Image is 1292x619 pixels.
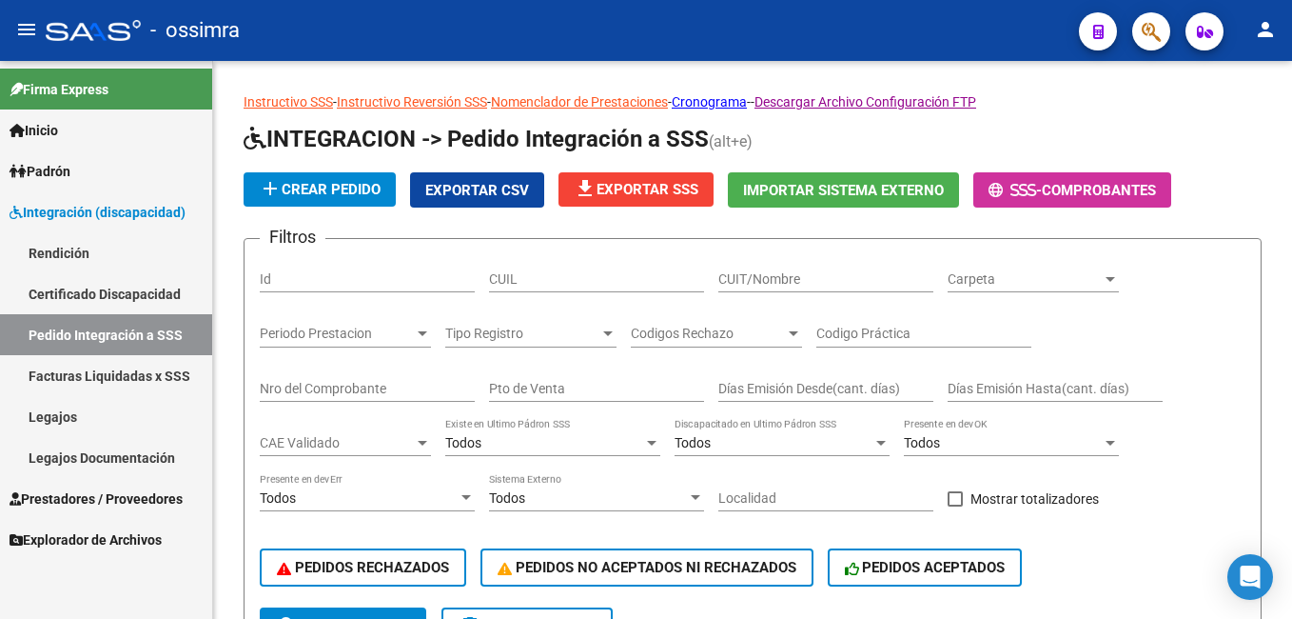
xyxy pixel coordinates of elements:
[260,435,414,451] span: CAE Validado
[244,126,709,152] span: INTEGRACION -> Pedido Integración a SSS
[260,326,414,342] span: Periodo Prestacion
[574,181,698,198] span: Exportar SSS
[1042,182,1156,199] span: Comprobantes
[973,172,1171,208] button: -Comprobantes
[1227,554,1273,600] div: Open Intercom Messenger
[445,326,599,342] span: Tipo Registro
[10,161,70,182] span: Padrón
[558,172,714,207] button: Exportar SSS
[672,94,747,110] a: Cronograma
[845,559,1006,576] span: PEDIDOS ACEPTADOS
[260,490,296,506] span: Todos
[445,435,481,450] span: Todos
[425,182,529,199] span: Exportar CSV
[260,224,325,250] h3: Filtros
[948,271,1102,288] span: Carpeta
[728,172,959,208] button: Importar Sistema Externo
[259,181,381,198] span: Crear Pedido
[244,91,1262,112] p: - - - - -
[150,10,240,51] span: - ossimra
[709,132,753,150] span: (alt+e)
[498,559,796,576] span: PEDIDOS NO ACEPTADOS NI RECHAZADOS
[10,489,183,509] span: Prestadores / Proveedores
[277,559,449,576] span: PEDIDOS RECHAZADOS
[970,488,1099,510] span: Mostrar totalizadores
[480,549,813,587] button: PEDIDOS NO ACEPTADOS NI RECHAZADOS
[10,529,162,550] span: Explorador de Archivos
[989,182,1042,199] span: -
[754,94,976,110] a: Descargar Archivo Configuración FTP
[574,177,597,200] mat-icon: file_download
[743,182,944,199] span: Importar Sistema Externo
[10,79,108,100] span: Firma Express
[489,490,525,506] span: Todos
[491,94,668,110] a: Nomenclador de Prestaciones
[1254,18,1277,41] mat-icon: person
[10,202,186,223] span: Integración (discapacidad)
[675,435,711,450] span: Todos
[337,94,487,110] a: Instructivo Reversión SSS
[15,18,38,41] mat-icon: menu
[244,94,333,110] a: Instructivo SSS
[631,326,785,342] span: Codigos Rechazo
[259,177,282,200] mat-icon: add
[244,172,396,207] button: Crear Pedido
[410,172,544,208] button: Exportar CSV
[10,120,58,141] span: Inicio
[828,549,1023,587] button: PEDIDOS ACEPTADOS
[904,435,940,450] span: Todos
[260,549,466,587] button: PEDIDOS RECHAZADOS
